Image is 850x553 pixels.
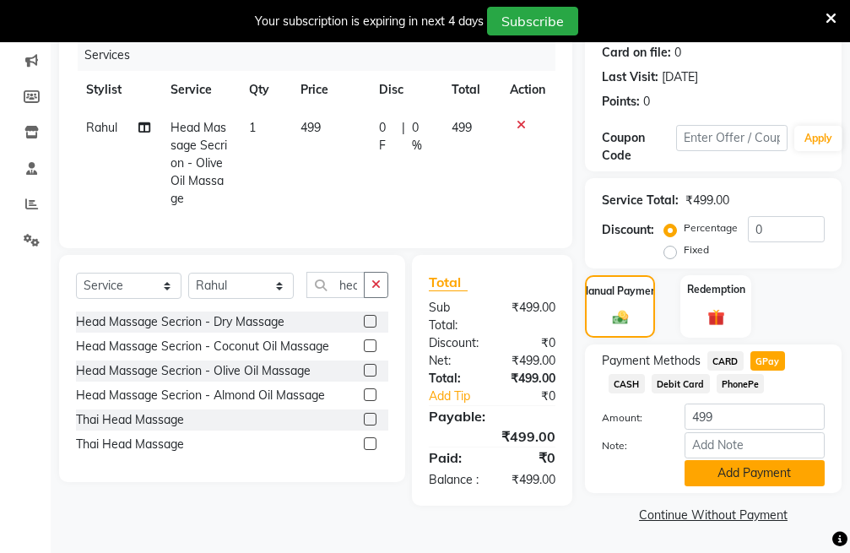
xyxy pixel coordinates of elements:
div: ₹499.00 [492,471,568,489]
button: Add Payment [685,460,825,486]
div: Coupon Code [602,129,676,165]
div: Service Total: [602,192,679,209]
div: 0 [643,93,650,111]
label: Fixed [684,242,709,258]
div: Points: [602,93,640,111]
label: Percentage [684,220,738,236]
span: 0 F [379,119,395,155]
th: Total [441,71,500,109]
th: Qty [239,71,290,109]
th: Stylist [76,71,160,109]
div: [DATE] [662,68,698,86]
label: Amount: [589,410,672,426]
input: Add Note [685,432,825,458]
div: ₹499.00 [492,299,568,334]
input: Enter Offer / Coupon Code [676,125,788,151]
div: Services [78,40,568,71]
div: Head Massage Secrion - Almond Oil Massage [76,387,325,404]
span: PhonePe [717,374,765,393]
div: Card on file: [602,44,671,62]
button: Subscribe [487,7,578,35]
div: ₹499.00 [492,370,568,388]
img: _gift.svg [702,307,730,328]
div: ₹0 [492,334,568,352]
input: Amount [685,404,825,430]
img: _cash.svg [608,309,633,327]
span: 1 [249,120,256,135]
span: GPay [750,351,785,371]
span: | [402,119,405,155]
div: Head Massage Secrion - Olive Oil Massage [76,362,311,380]
label: Note: [589,438,672,453]
span: 0 % [412,119,431,155]
div: ₹499.00 [416,426,568,447]
div: Your subscription is expiring in next 4 days [255,13,484,30]
button: Apply [794,126,842,151]
div: Head Massage Secrion - Dry Massage [76,313,284,331]
th: Service [160,71,239,109]
div: ₹0 [492,447,568,468]
div: Sub Total: [416,299,492,334]
div: ₹0 [505,388,568,405]
a: Continue Without Payment [588,507,838,524]
span: Head Massage Secrion - Olive Oil Massage [171,120,227,206]
span: CARD [707,351,744,371]
div: 0 [674,44,681,62]
div: Total: [416,370,492,388]
span: Debit Card [652,374,710,393]
div: ₹499.00 [492,352,568,370]
div: Balance : [416,471,492,489]
div: Last Visit: [602,68,658,86]
th: Disc [369,71,441,109]
span: Total [429,274,468,291]
div: Discount: [416,334,492,352]
div: Paid: [416,447,492,468]
div: Net: [416,352,492,370]
div: ₹499.00 [685,192,729,209]
input: Search or Scan [306,272,365,298]
label: Redemption [687,282,745,297]
span: CASH [609,374,645,393]
span: 499 [300,120,321,135]
div: Payable: [416,406,568,426]
span: Rahul [86,120,117,135]
span: Payment Methods [602,352,701,370]
div: Thai Head Massage [76,436,184,453]
div: Thai Head Massage [76,411,184,429]
th: Price [290,71,369,109]
th: Action [500,71,555,109]
a: Add Tip [416,388,505,405]
span: 499 [452,120,472,135]
div: Head Massage Secrion - Coconut Oil Massage [76,338,329,355]
div: Discount: [602,221,654,239]
label: Manual Payment [580,284,661,299]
